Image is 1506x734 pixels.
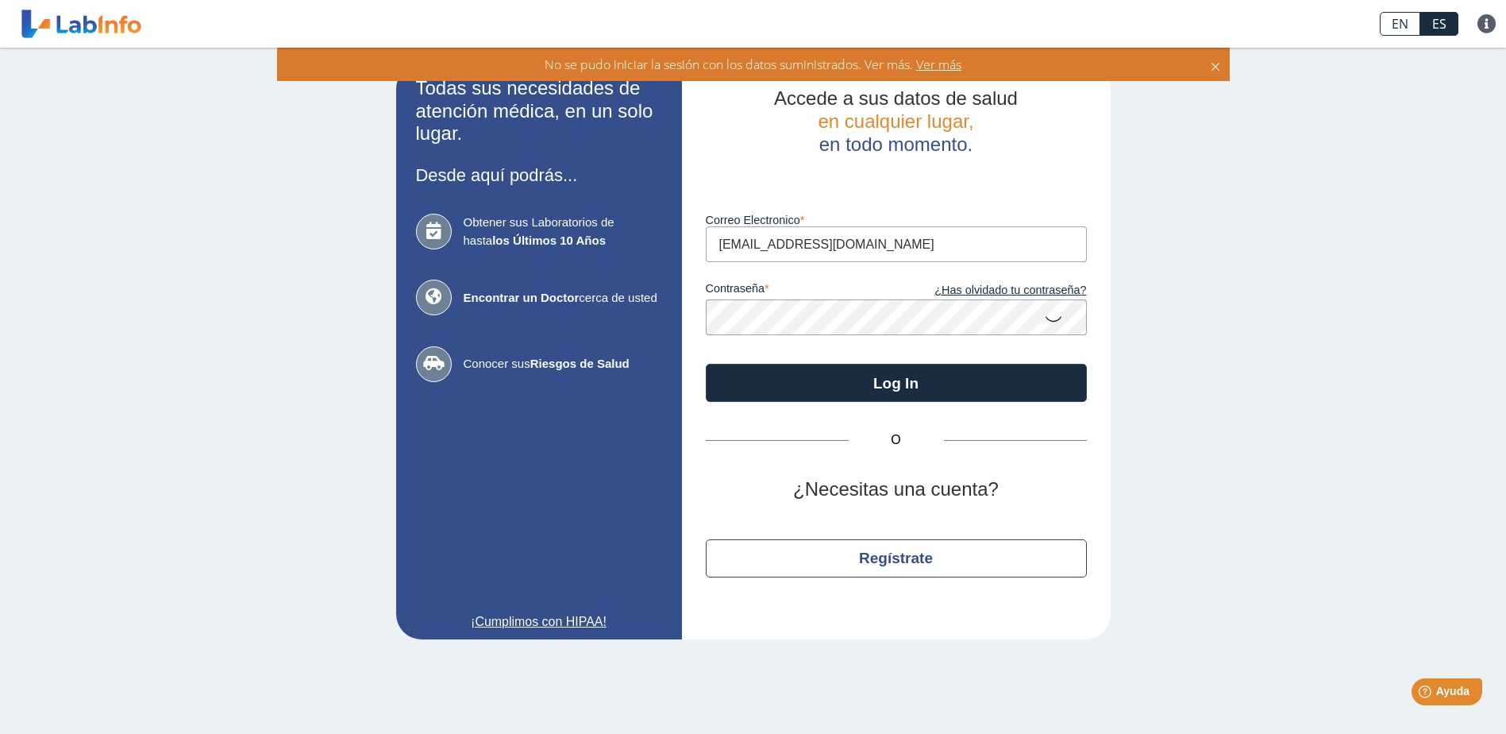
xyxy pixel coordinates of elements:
a: ES [1420,12,1458,36]
h2: ¿Necesitas una cuenta? [706,478,1087,501]
a: EN [1380,12,1420,36]
iframe: Help widget launcher [1365,672,1489,717]
b: Riesgos de Salud [530,357,630,370]
h3: Desde aquí podrás... [416,165,662,185]
span: en todo momento. [819,133,973,155]
span: O [849,431,944,450]
h2: Todas sus necesidades de atención médica, en un solo lugar. [416,77,662,145]
span: Obtener sus Laboratorios de hasta [464,214,662,249]
span: Conocer sus [464,355,662,373]
span: No se pudo iniciar la sesión con los datos suministrados. Ver más. [545,56,913,73]
label: contraseña [706,282,896,299]
button: Regístrate [706,539,1087,578]
span: cerca de usted [464,289,662,307]
span: Ver más [913,56,961,73]
b: Encontrar un Doctor [464,291,580,304]
a: ¿Has olvidado tu contraseña? [896,282,1087,299]
button: Log In [706,364,1087,402]
a: ¡Cumplimos con HIPAA! [416,612,662,632]
span: en cualquier lugar, [818,110,973,132]
span: Accede a sus datos de salud [774,87,1018,109]
label: Correo Electronico [706,214,1087,226]
b: los Últimos 10 Años [492,234,606,247]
